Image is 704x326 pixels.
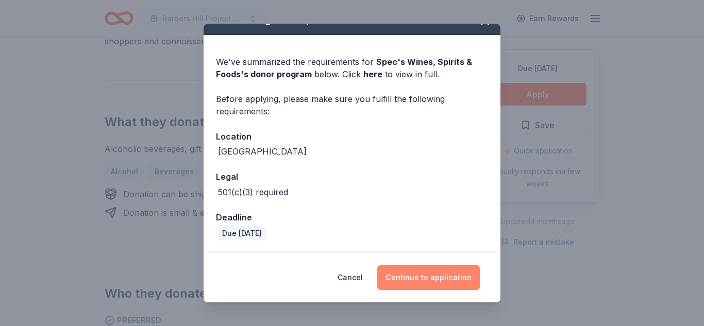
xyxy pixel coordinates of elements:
[218,226,266,241] div: Due [DATE]
[363,68,382,80] a: here
[216,93,488,117] div: Before applying, please make sure you fulfill the following requirements:
[216,130,488,143] div: Location
[216,56,488,80] div: We've summarized the requirements for below. Click to view in full.
[338,265,363,290] button: Cancel
[218,145,307,158] div: [GEOGRAPHIC_DATA]
[377,265,480,290] button: Continue to application
[216,211,488,224] div: Deadline
[216,170,488,183] div: Legal
[218,186,288,198] div: 501(c)(3) required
